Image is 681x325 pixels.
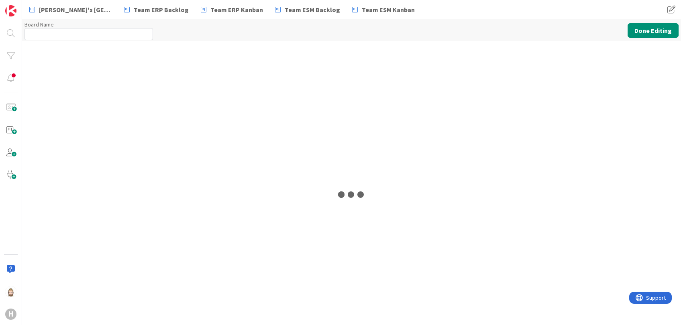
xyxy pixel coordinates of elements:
button: Done Editing [628,23,679,38]
a: Team ERP Backlog [119,2,194,17]
label: Board Name [24,21,54,28]
span: [PERSON_NAME]'s [GEOGRAPHIC_DATA] [39,5,112,14]
span: Support [17,1,37,11]
span: Team ESM Backlog [285,5,340,14]
a: [PERSON_NAME]'s [GEOGRAPHIC_DATA] [24,2,117,17]
div: H [5,309,16,320]
span: Team ERP Kanban [210,5,263,14]
a: Team ERP Kanban [196,2,268,17]
span: Team ERP Backlog [134,5,189,14]
span: Team ESM Kanban [362,5,415,14]
img: Rv [5,286,16,297]
img: Visit kanbanzone.com [5,5,16,16]
a: Team ESM Kanban [347,2,420,17]
a: Team ESM Backlog [270,2,345,17]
